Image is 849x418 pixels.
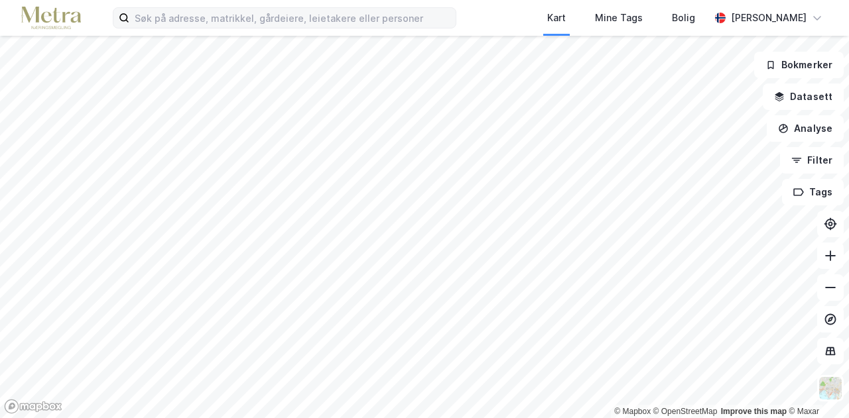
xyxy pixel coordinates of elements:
div: Kontrollprogram for chat [783,354,849,418]
button: Tags [782,179,844,205]
div: Bolig [672,10,695,26]
button: Analyse [767,115,844,142]
a: OpenStreetMap [653,407,718,416]
div: [PERSON_NAME] [731,10,807,26]
button: Bokmerker [754,52,844,78]
img: metra-logo.256734c3b2bbffee19d4.png [21,7,81,30]
a: Mapbox [614,407,651,416]
div: Kart [547,10,566,26]
a: Mapbox homepage [4,399,62,414]
button: Filter [780,147,844,174]
button: Datasett [763,83,844,110]
iframe: Chat Widget [783,354,849,418]
div: Mine Tags [595,10,643,26]
input: Søk på adresse, matrikkel, gårdeiere, leietakere eller personer [129,8,456,28]
a: Improve this map [721,407,787,416]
